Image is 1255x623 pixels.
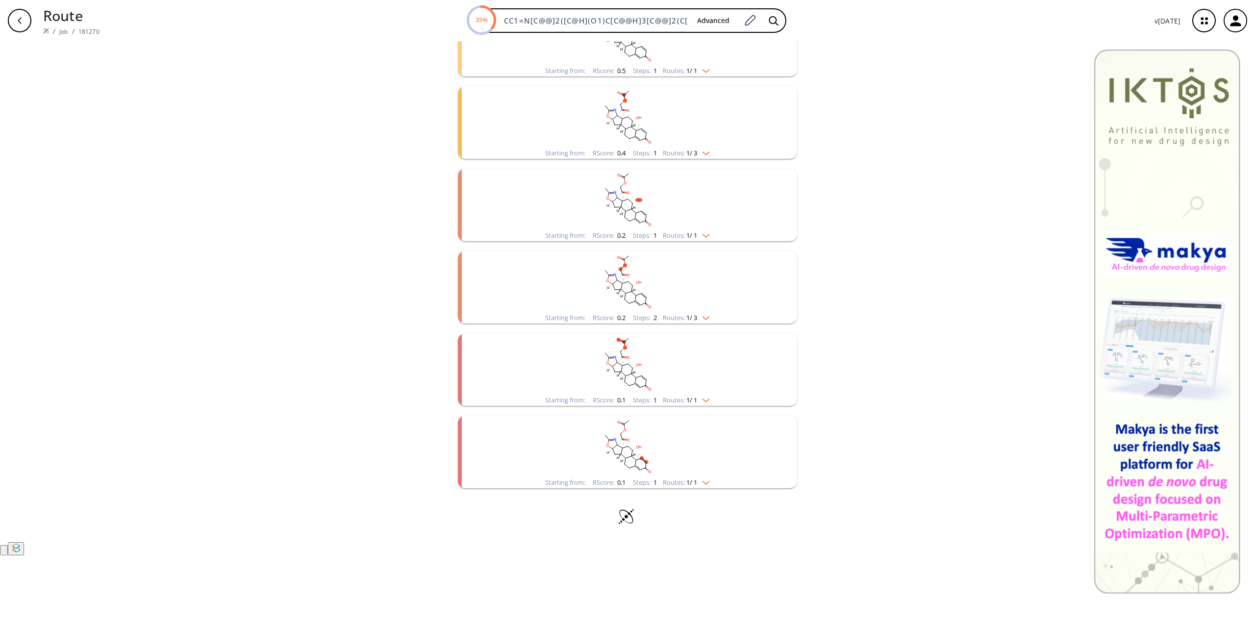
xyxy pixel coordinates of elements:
[686,397,697,403] span: 1 / 1
[545,315,585,321] div: Starting from:
[43,5,100,26] p: Route
[633,479,657,486] div: Steps :
[498,16,689,25] input: Enter SMILES
[545,150,585,156] div: Starting from:
[633,315,657,321] div: Steps :
[652,313,657,322] span: 2
[663,479,710,486] div: Routes:
[593,68,626,74] div: RScore :
[652,396,657,404] span: 1
[697,65,710,73] img: Down
[545,232,585,239] div: Starting from:
[593,315,626,321] div: RScore :
[500,251,755,312] svg: CC(=O)OCC(=O)[C@@]12N=C(C)O[C@@H]1C[C@H]1[C@@H]3CCC4=CC(=O)C=C[C@]4(C)[C@H]3[C@@H](O)C[C@@]12C
[593,479,626,486] div: RScore :
[633,68,657,74] div: Steps :
[616,149,626,157] span: 0.4
[663,315,710,321] div: Routes:
[633,232,657,239] div: Steps :
[663,68,710,74] div: Routes:
[652,66,657,75] span: 1
[689,12,737,30] button: Advanced
[663,150,710,156] div: Routes:
[686,232,697,239] span: 1 / 1
[633,150,657,156] div: Steps :
[652,478,657,487] span: 1
[663,232,710,239] div: Routes:
[53,26,55,36] li: /
[686,150,697,156] span: 1 / 3
[686,68,697,74] span: 1 / 1
[686,315,697,321] span: 1 / 3
[697,230,710,238] img: Down
[697,395,710,402] img: Down
[616,66,626,75] span: 0.5
[500,169,755,230] svg: CC(=O)OCC(=O)[C@@]12N=C(C)O[C@@H]1C[C@H]1[C@@H]3CCC4=CC(=O)C=C[C@]4(C)[C@H]3[C@@H](O)C[C@@]12C
[697,148,710,155] img: Down
[697,312,710,320] img: Down
[616,478,626,487] span: 0.1
[652,231,657,240] span: 1
[593,397,626,403] div: RScore :
[1094,49,1240,594] img: Banner
[43,28,49,34] img: Spaya logo
[475,15,487,24] text: 35%
[78,27,100,36] a: 181270
[545,397,585,403] div: Starting from:
[545,479,585,486] div: Starting from:
[633,397,657,403] div: Steps :
[686,479,697,486] span: 1 / 1
[593,150,626,156] div: RScore :
[616,396,626,404] span: 0.1
[500,333,755,395] svg: CC(=O)OCC(=O)[C@@]12N=C(C)O[C@@H]1C[C@H]1[C@@H]3CCC4=CC(=O)C=C[C@]4(C)[C@H]3[C@@H](O)C[C@@]12C
[697,477,710,485] img: Down
[616,313,626,322] span: 0.2
[500,416,755,477] svg: CC(=O)OCC(=O)[C@@]12N=C(C)O[C@@H]1C[C@H]1[C@@H]3CCC4=CC(=O)C=C[C@]4(C)[C@H]3[C@@H](O)C[C@@]12C
[545,68,585,74] div: Starting from:
[500,86,755,148] svg: CC(=O)OCC(=O)[C@@]12N=C(C)O[C@@H]1C[C@H]1[C@@H]3CCC4=CC(=O)C=C[C@]4(C)[C@H]3[C@@H](O)C[C@@]12C
[652,149,657,157] span: 1
[593,232,626,239] div: RScore :
[59,27,68,36] a: Job
[1155,16,1180,26] p: v [DATE]
[72,26,75,36] li: /
[616,231,626,240] span: 0.2
[663,397,710,403] div: Routes:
